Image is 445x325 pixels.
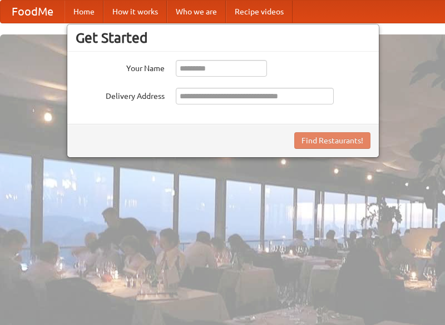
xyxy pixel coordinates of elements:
a: Who we are [167,1,226,23]
button: Find Restaurants! [294,132,370,149]
label: Delivery Address [76,88,165,102]
h3: Get Started [76,29,370,46]
a: FoodMe [1,1,65,23]
a: Recipe videos [226,1,293,23]
label: Your Name [76,60,165,74]
a: Home [65,1,103,23]
a: How it works [103,1,167,23]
